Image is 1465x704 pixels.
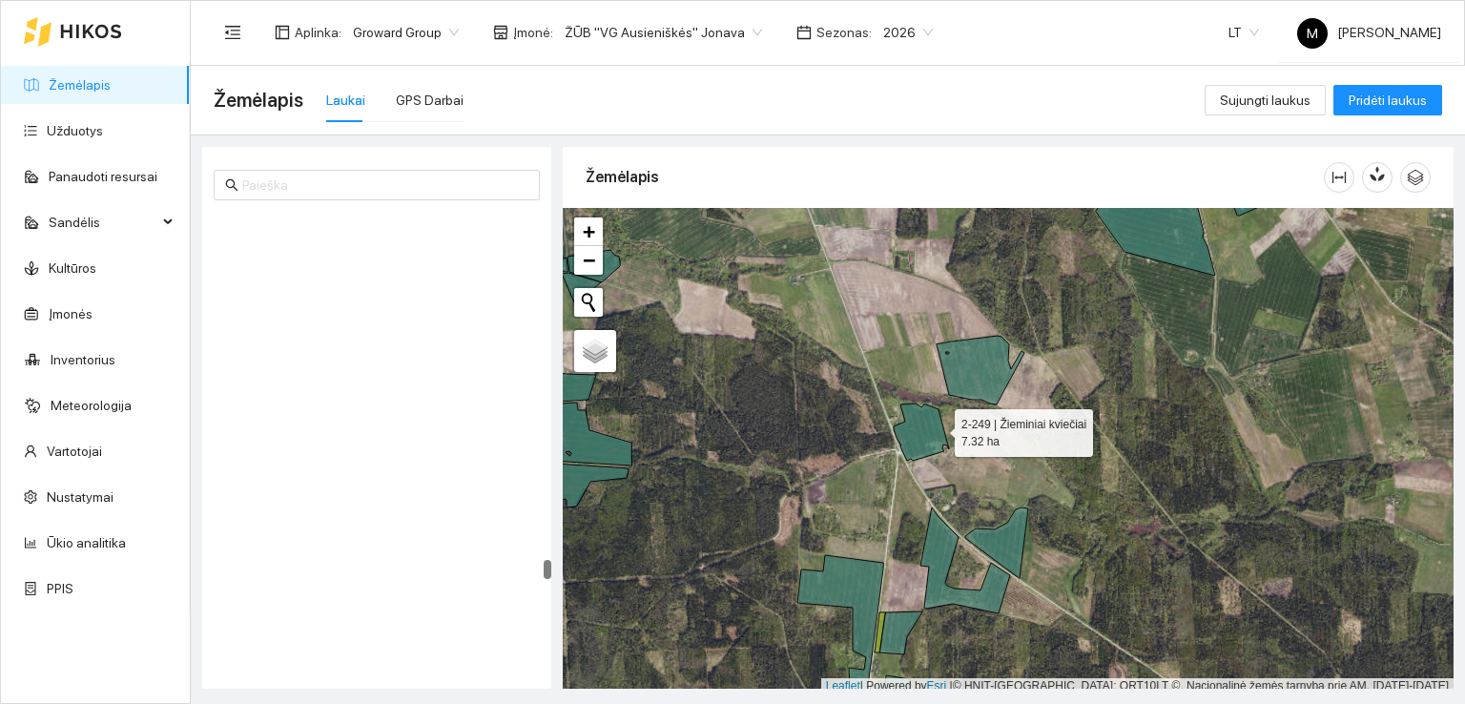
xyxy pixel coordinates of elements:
a: Meteorologija [51,398,132,413]
span: 2026 [883,18,933,47]
a: Sujungti laukus [1205,93,1326,108]
button: Initiate a new search [574,288,603,317]
div: Laukai [326,90,365,111]
span: | [950,679,953,693]
span: Sandėlis [49,203,157,241]
span: + [583,219,595,243]
span: calendar [796,25,812,40]
span: shop [493,25,508,40]
div: GPS Darbai [396,90,464,111]
a: Vartotojai [47,444,102,459]
a: PPIS [47,581,73,596]
a: Ūkio analitika [47,535,126,550]
span: Aplinka : [295,22,341,43]
a: Inventorius [51,352,115,367]
span: Sujungti laukus [1220,90,1310,111]
span: layout [275,25,290,40]
span: − [583,248,595,272]
span: Žemėlapis [214,85,303,115]
a: Layers [574,330,616,372]
button: column-width [1324,162,1354,193]
a: Užduotys [47,123,103,138]
a: Leaflet [826,679,860,693]
a: Zoom out [574,246,603,275]
a: Kultūros [49,260,96,276]
a: Įmonės [49,306,93,321]
span: column-width [1325,170,1353,185]
a: Panaudoti resursai [49,169,157,184]
span: [PERSON_NAME] [1297,25,1441,40]
span: menu-fold [224,24,241,41]
span: LT [1228,18,1259,47]
button: menu-fold [214,13,252,52]
button: Pridėti laukus [1333,85,1442,115]
div: | Powered by © HNIT-[GEOGRAPHIC_DATA]; ORT10LT ©, Nacionalinė žemės tarnyba prie AM, [DATE]-[DATE] [821,678,1454,694]
span: M [1307,18,1318,49]
a: Žemėlapis [49,77,111,93]
span: Sezonas : [816,22,872,43]
a: Nustatymai [47,489,113,505]
a: Zoom in [574,217,603,246]
a: Esri [927,679,947,693]
span: ŽŪB "VG Ausieniškės" Jonava [565,18,762,47]
input: Paieška [242,175,528,196]
button: Sujungti laukus [1205,85,1326,115]
span: Groward Group [353,18,459,47]
span: search [225,178,238,192]
span: Pridėti laukus [1349,90,1427,111]
div: Žemėlapis [586,150,1324,204]
span: Įmonė : [513,22,553,43]
a: Pridėti laukus [1333,93,1442,108]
